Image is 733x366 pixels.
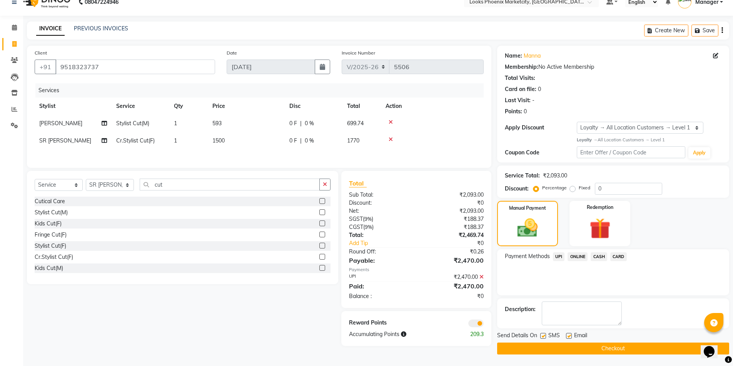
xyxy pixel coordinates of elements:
div: ₹0.26 [416,248,489,256]
label: Date [227,50,237,56]
div: ( ) [343,215,416,223]
span: [PERSON_NAME] [39,120,82,127]
div: ₹2,469.74 [416,231,489,239]
a: Add Tip [343,239,428,247]
input: Search or Scan [140,179,320,190]
span: Email [574,331,587,341]
span: Total [349,179,367,187]
span: Payment Methods [505,252,550,260]
div: ₹188.37 [416,223,489,231]
span: SGST [349,215,363,222]
div: Kids Cut(M) [35,264,63,272]
a: Manna [524,52,541,60]
span: ONLINE [568,252,588,261]
div: ₹2,093.00 [416,207,489,215]
div: Paid: [343,282,416,291]
span: SR [PERSON_NAME] [39,137,91,144]
span: 9% [364,216,372,222]
span: Stylist Cut(M) [116,120,149,127]
div: Membership: [505,63,538,71]
div: Name: [505,52,522,60]
span: 0 % [305,119,314,128]
div: Fringe Cut(F) [35,231,67,239]
div: Total: [343,231,416,239]
th: Stylist [35,98,112,115]
div: Points: [505,108,522,116]
div: Sub Total: [343,191,416,199]
th: Action [381,98,484,115]
a: PREVIOUS INVOICES [74,25,128,32]
span: 1 [174,137,177,144]
div: Stylist Cut(M) [35,209,68,217]
div: 0 [524,108,527,116]
button: Create New [644,25,688,36]
div: Description: [505,305,536,313]
strong: Loyalty → [577,137,597,142]
div: ₹0 [429,239,489,247]
div: Net: [343,207,416,215]
div: Total Visits: [505,74,535,82]
th: Total [342,98,381,115]
span: UPI [553,252,565,261]
div: Apply Discount [505,124,577,132]
div: UPI [343,273,416,281]
span: SMS [548,331,560,341]
div: Cr.Stylist Cut(F) [35,253,73,261]
div: ₹0 [416,199,489,207]
button: Save [691,25,718,36]
a: INVOICE [36,22,65,36]
div: ₹2,093.00 [416,191,489,199]
span: 699.74 [347,120,364,127]
div: Card on file: [505,85,536,93]
div: Kids Cut(F) [35,220,62,228]
div: Payments [349,267,483,273]
div: Payable: [343,256,416,265]
img: _cash.svg [511,216,544,240]
th: Price [208,98,285,115]
span: 1770 [347,137,359,144]
span: Send Details On [497,331,537,341]
div: Last Visit: [505,96,531,104]
div: All Location Customers → Level 1 [577,137,721,143]
label: Percentage [542,184,567,191]
button: Checkout [497,343,729,354]
span: Cr.Stylist Cut(F) [116,137,155,144]
span: | [300,119,302,128]
label: Client [35,50,47,56]
div: ₹188.37 [416,215,489,223]
div: Stylist Cut(F) [35,242,66,250]
span: CGST [349,224,363,230]
div: ₹2,470.00 [416,256,489,265]
div: ₹2,470.00 [416,282,489,291]
label: Redemption [587,204,613,211]
div: No Active Membership [505,63,721,71]
th: Disc [285,98,342,115]
label: Invoice Number [342,50,375,56]
div: Discount: [343,199,416,207]
input: Search by Name/Mobile/Email/Code [55,60,215,74]
th: Qty [169,98,208,115]
button: +91 [35,60,56,74]
iframe: chat widget [701,335,725,358]
div: 209.3 [453,330,489,338]
div: ₹2,470.00 [416,273,489,281]
div: - [532,96,534,104]
span: 0 % [305,137,314,145]
span: CARD [610,252,627,261]
div: Discount: [505,185,529,193]
label: Manual Payment [509,205,546,212]
img: _gift.svg [583,215,617,242]
button: Apply [688,147,710,159]
span: 9% [365,224,372,230]
span: | [300,137,302,145]
div: ₹2,093.00 [543,172,567,180]
div: Accumulating Points [343,330,452,338]
div: Service Total: [505,172,540,180]
span: 593 [212,120,222,127]
div: ₹0 [416,292,489,300]
span: 0 F [289,137,297,145]
span: 1500 [212,137,225,144]
div: Round Off: [343,248,416,256]
span: 1 [174,120,177,127]
div: Services [35,83,489,98]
